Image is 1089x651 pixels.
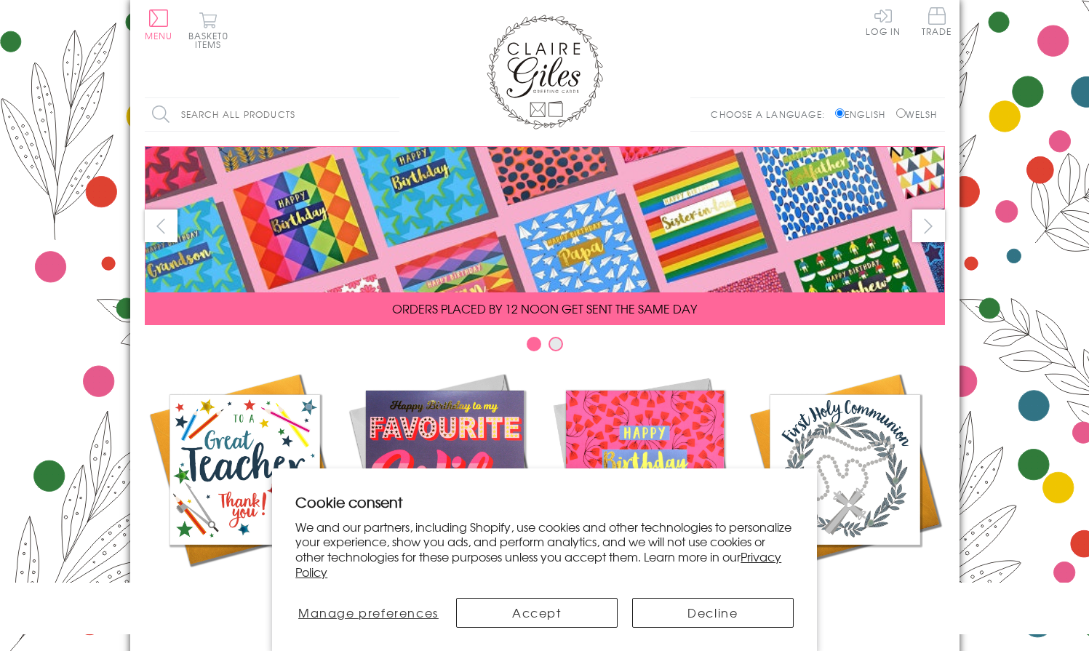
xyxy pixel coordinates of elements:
button: Manage preferences [295,598,441,628]
span: ORDERS PLACED BY 12 NOON GET SENT THE SAME DAY [392,300,697,317]
span: Academic [207,580,282,598]
button: Carousel Page 2 [549,337,563,351]
button: Accept [456,598,618,628]
input: Search [385,98,399,131]
span: 0 items [195,29,228,51]
button: Carousel Page 1 (Current Slide) [527,337,541,351]
label: Welsh [896,108,938,121]
a: Privacy Policy [295,548,781,580]
a: Communion and Confirmation [745,370,945,615]
button: next [912,209,945,242]
button: Basket0 items [188,12,228,49]
a: Academic [145,370,345,598]
span: Menu [145,29,173,42]
p: We and our partners, including Shopify, use cookies and other technologies to personalize your ex... [295,519,794,580]
span: Manage preferences [298,604,439,621]
a: New Releases [345,370,545,598]
a: Birthdays [545,370,745,598]
button: prev [145,209,177,242]
button: Menu [145,9,173,40]
a: Trade [922,7,952,39]
h2: Cookie consent [295,492,794,512]
div: Carousel Pagination [145,336,945,359]
input: Search all products [145,98,399,131]
img: Claire Giles Greetings Cards [487,15,603,129]
p: Choose a language: [711,108,832,121]
span: Communion and Confirmation [783,580,906,615]
button: Decline [632,598,794,628]
a: Log In [866,7,901,36]
label: English [835,108,893,121]
input: Welsh [896,108,906,118]
span: Trade [922,7,952,36]
input: English [835,108,845,118]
